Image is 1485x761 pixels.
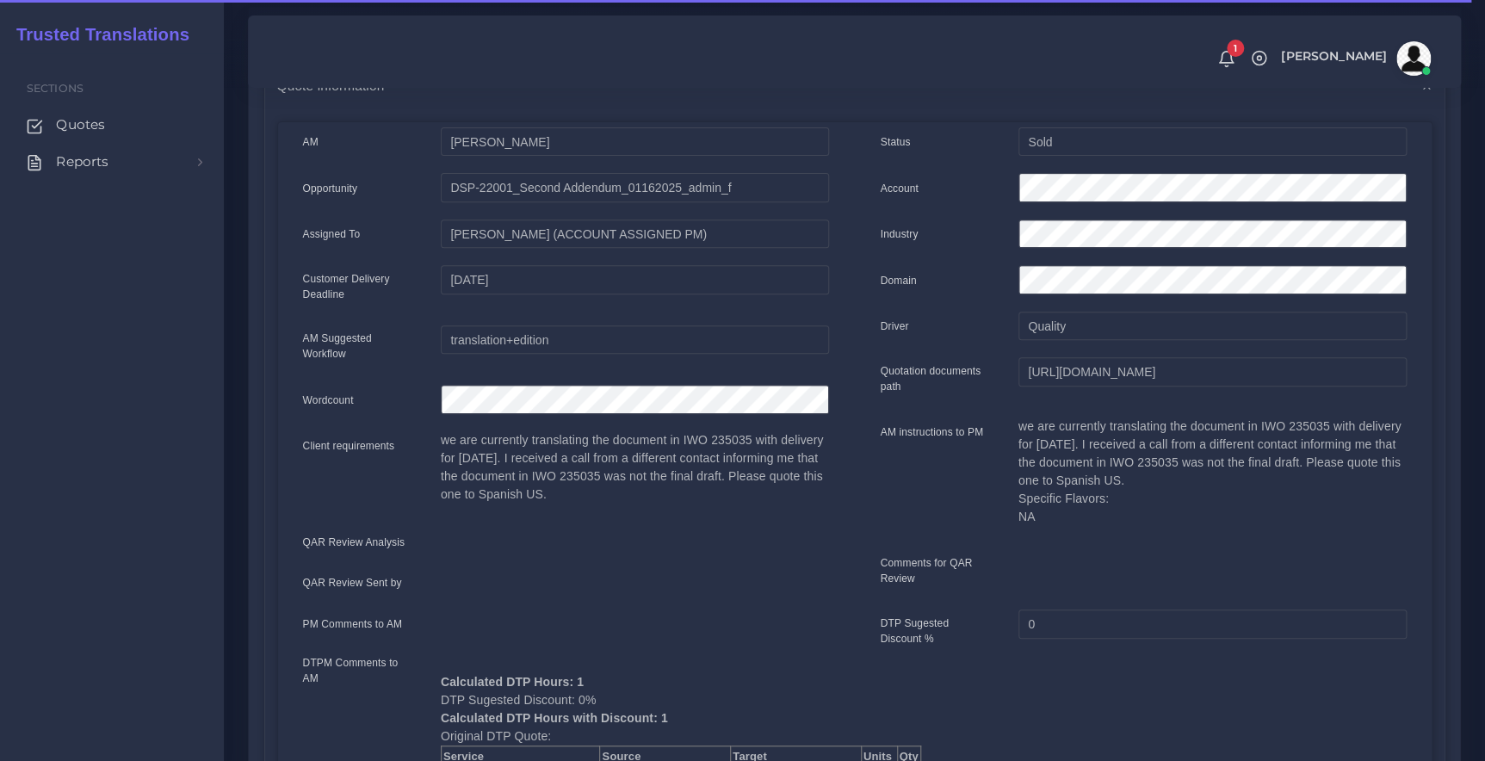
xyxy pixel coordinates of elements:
b: Calculated DTP Hours: 1 [441,675,584,689]
label: Status [881,134,911,150]
input: pm [441,220,829,249]
label: QAR Review Analysis [303,535,405,550]
span: Quotes [56,115,105,134]
label: AM [303,134,319,150]
span: Sections [27,82,84,95]
span: 1 [1227,40,1244,57]
label: DTP Sugested Discount % [881,616,993,647]
label: QAR Review Sent by [303,575,402,591]
label: Assigned To [303,226,361,242]
label: AM instructions to PM [881,424,984,440]
label: Opportunity [303,181,358,196]
label: Account [881,181,919,196]
label: Industry [881,226,919,242]
a: 1 [1211,49,1241,68]
label: Domain [881,273,917,288]
label: Wordcount [303,393,354,408]
p: we are currently translating the document in IWO 235035 with delivery for [DATE]. I received a ca... [441,431,829,504]
a: Trusted Translations [4,21,189,49]
label: Comments for QAR Review [881,555,993,586]
label: Client requirements [303,438,395,454]
h2: Trusted Translations [4,24,189,45]
a: Reports [13,144,211,180]
b: Calculated DTP Hours with Discount: 1 [441,711,668,725]
label: PM Comments to AM [303,616,403,632]
a: [PERSON_NAME]avatar [1272,41,1437,76]
img: avatar [1396,41,1431,76]
label: Quotation documents path [881,363,993,394]
label: DTPM Comments to AM [303,655,415,686]
span: Reports [56,152,108,171]
label: Customer Delivery Deadline [303,271,415,302]
label: Driver [881,319,909,334]
label: AM Suggested Workflow [303,331,415,362]
a: Quotes [13,107,211,143]
span: [PERSON_NAME] [1281,50,1387,62]
p: we are currently translating the document in IWO 235035 with delivery for [DATE]. I received a ca... [1018,418,1407,526]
